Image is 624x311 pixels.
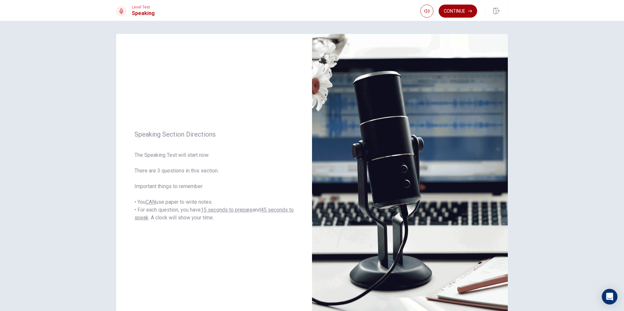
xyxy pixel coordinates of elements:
span: The Speaking Test will start now. There are 3 questions in this section. Important things to reme... [134,151,294,222]
span: Speaking Section Directions [134,130,294,138]
span: Level Test [132,5,155,9]
h1: Speaking [132,9,155,17]
button: Continue [439,5,477,18]
div: Open Intercom Messenger [602,289,617,304]
u: 15 seconds to prepare [201,207,253,213]
u: CAN [146,199,156,205]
